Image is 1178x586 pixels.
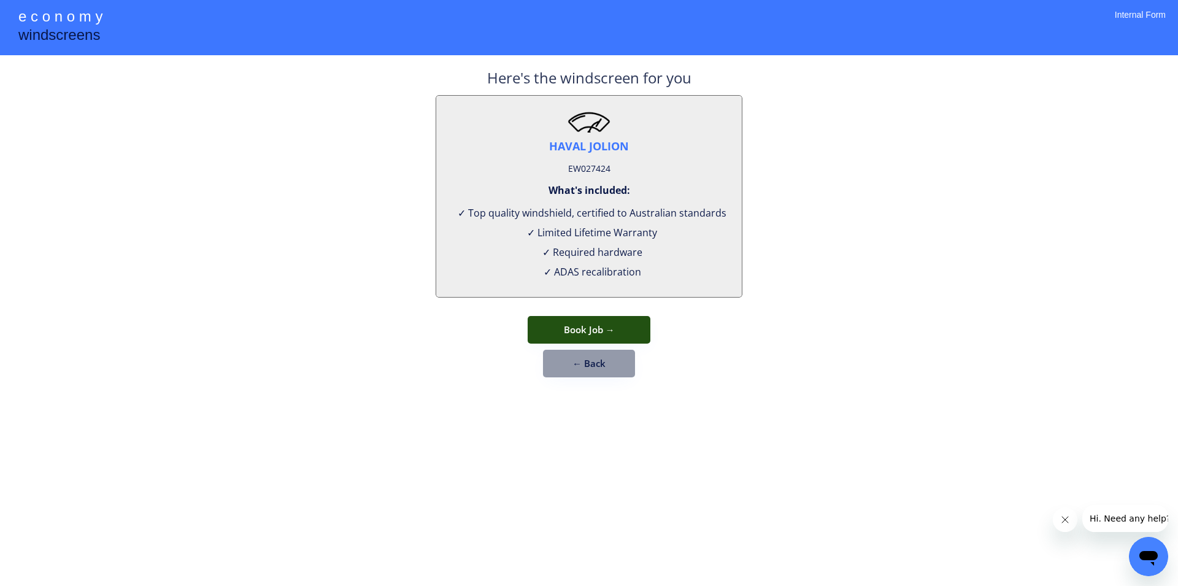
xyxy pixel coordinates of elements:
[487,67,691,95] div: Here's the windscreen for you
[1129,537,1168,576] iframe: Button to launch messaging window
[549,183,630,197] div: What's included:
[549,139,629,154] div: HAVAL JOLION
[1082,505,1168,532] iframe: Message from company
[1115,9,1166,37] div: Internal Form
[18,25,100,48] div: windscreens
[1053,507,1077,532] iframe: Close message
[452,203,726,282] div: ✓ Top quality windshield, certified to Australian standards ✓ Limited Lifetime Warranty ✓ Require...
[528,316,650,344] button: Book Job →
[568,111,610,133] img: windscreen2.png
[543,350,635,377] button: ← Back
[18,6,102,29] div: e c o n o m y
[7,9,88,18] span: Hi. Need any help?
[568,160,610,177] div: EW027424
